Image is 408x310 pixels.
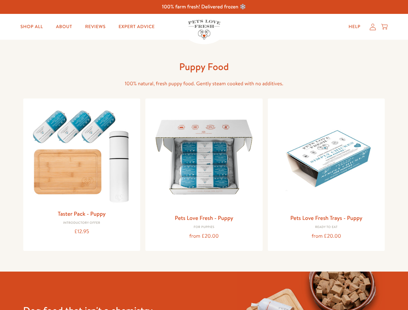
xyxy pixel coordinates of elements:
div: For puppies [151,225,257,229]
img: Taster Pack - Puppy [28,104,135,206]
div: from £20.00 [273,232,380,241]
img: Pets Love Fresh [188,20,220,39]
div: £12.95 [28,227,135,236]
a: Pets Love Fresh Trays - Puppy [290,214,362,222]
a: Help [343,20,366,33]
h1: Puppy Food [101,60,308,73]
a: Expert Advice [113,20,160,33]
img: Pets Love Fresh Trays - Puppy [273,104,380,211]
a: Reviews [80,20,110,33]
a: Taster Pack - Puppy [58,210,106,218]
span: 100% natural, fresh puppy food. Gently steam cooked with no additives. [125,80,283,87]
div: from £20.00 [151,232,257,241]
div: Ready to eat [273,225,380,229]
a: Shop All [15,20,48,33]
div: Introductory Offer [28,221,135,225]
a: Pets Love Fresh - Puppy [175,214,233,222]
img: Pets Love Fresh - Puppy [151,104,257,211]
a: About [51,20,77,33]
